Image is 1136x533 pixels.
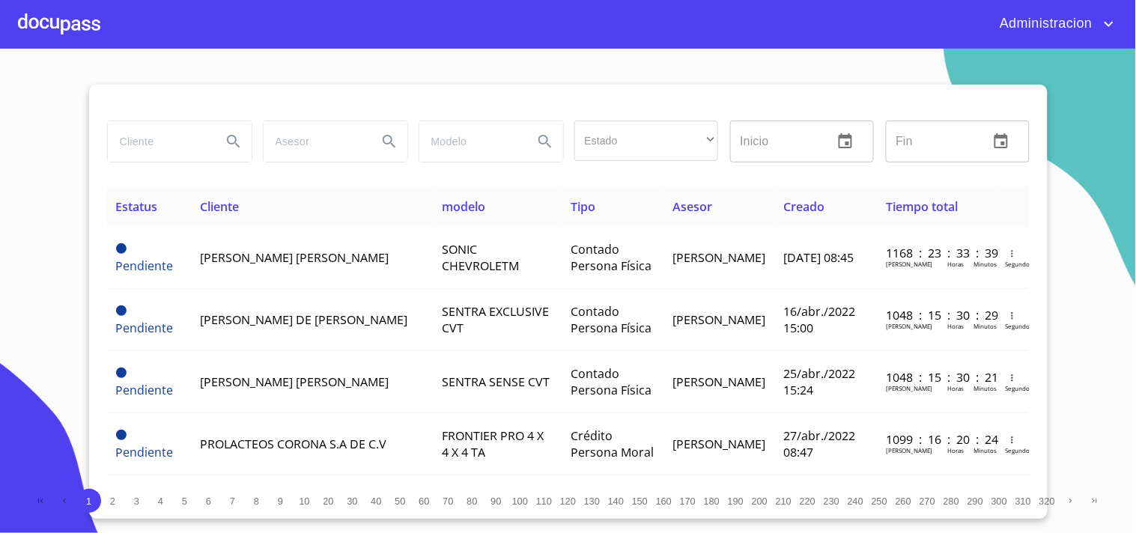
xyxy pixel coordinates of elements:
[110,496,115,507] span: 2
[571,198,595,215] span: Tipo
[365,489,389,513] button: 40
[532,489,556,513] button: 110
[886,369,987,386] p: 1048 : 15 : 30 : 21
[892,489,916,513] button: 260
[783,249,854,266] span: [DATE] 08:45
[254,496,259,507] span: 8
[988,12,1118,36] button: account of current user
[1039,496,1055,507] span: 320
[264,121,365,162] input: search
[872,496,887,507] span: 250
[672,436,765,452] span: [PERSON_NAME]
[672,374,765,390] span: [PERSON_NAME]
[134,496,139,507] span: 3
[800,496,815,507] span: 220
[672,249,765,266] span: [PERSON_NAME]
[676,489,700,513] button: 170
[221,489,245,513] button: 7
[571,365,651,398] span: Contado Persona Física
[108,121,210,162] input: search
[896,496,911,507] span: 260
[116,198,158,215] span: Estatus
[293,489,317,513] button: 10
[783,365,855,398] span: 25/abr./2022 15:24
[848,496,863,507] span: 240
[886,260,932,268] p: [PERSON_NAME]
[680,496,696,507] span: 170
[230,496,235,507] span: 7
[485,489,508,513] button: 90
[389,489,413,513] button: 50
[278,496,283,507] span: 9
[86,496,91,507] span: 1
[988,12,1100,36] span: Administracion
[216,124,252,159] button: Search
[947,322,964,330] p: Horas
[947,384,964,392] p: Horas
[442,241,519,274] span: SONIC CHEVROLETM
[728,496,744,507] span: 190
[101,489,125,513] button: 2
[824,496,839,507] span: 230
[968,496,983,507] span: 290
[947,260,964,268] p: Horas
[200,436,386,452] span: PROLACTEOS CORONA S.A DE C.V
[886,384,932,392] p: [PERSON_NAME]
[868,489,892,513] button: 250
[200,374,389,390] span: [PERSON_NAME] [PERSON_NAME]
[748,489,772,513] button: 200
[158,496,163,507] span: 4
[940,489,964,513] button: 280
[317,489,341,513] button: 20
[200,198,239,215] span: Cliente
[964,489,988,513] button: 290
[116,368,127,378] span: Pendiente
[632,496,648,507] span: 150
[608,496,624,507] span: 140
[116,305,127,316] span: Pendiente
[656,496,672,507] span: 160
[571,427,654,460] span: Crédito Persona Moral
[116,258,174,274] span: Pendiente
[974,260,997,268] p: Minutos
[783,303,855,336] span: 16/abr./2022 15:00
[116,243,127,254] span: Pendiente
[442,303,549,336] span: SENTRA EXCLUSIVE CVT
[197,489,221,513] button: 6
[772,489,796,513] button: 210
[991,496,1007,507] span: 300
[988,489,1012,513] button: 300
[508,489,532,513] button: 100
[796,489,820,513] button: 220
[1015,496,1031,507] span: 310
[1012,489,1036,513] button: 310
[125,489,149,513] button: 3
[628,489,652,513] button: 150
[269,489,293,513] button: 9
[724,489,748,513] button: 190
[574,121,718,161] div: ​
[604,489,628,513] button: 140
[149,489,173,513] button: 4
[182,496,187,507] span: 5
[776,496,792,507] span: 210
[974,446,997,454] p: Minutos
[916,489,940,513] button: 270
[395,496,405,507] span: 50
[556,489,580,513] button: 120
[571,241,651,274] span: Contado Persona Física
[704,496,720,507] span: 180
[173,489,197,513] button: 5
[442,198,485,215] span: modelo
[116,444,174,460] span: Pendiente
[820,489,844,513] button: 230
[672,311,765,328] span: [PERSON_NAME]
[200,311,407,328] span: [PERSON_NAME] DE [PERSON_NAME]
[527,124,563,159] button: Search
[512,496,528,507] span: 100
[371,496,381,507] span: 40
[347,496,357,507] span: 30
[245,489,269,513] button: 8
[580,489,604,513] button: 130
[77,489,101,513] button: 1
